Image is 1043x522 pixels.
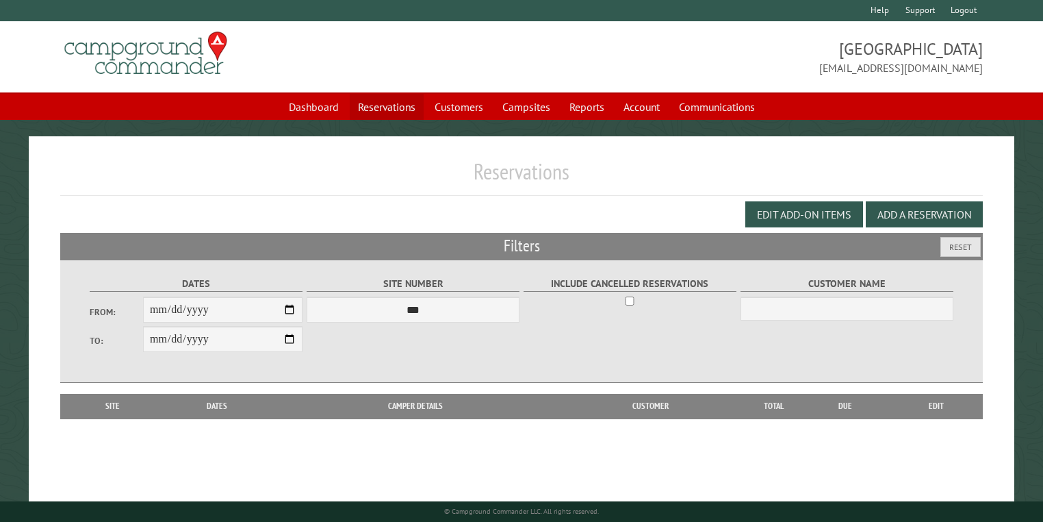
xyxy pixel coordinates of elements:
[277,394,555,419] th: Camper Details
[426,94,491,120] a: Customers
[60,27,231,80] img: Campground Commander
[747,394,801,419] th: Total
[444,507,599,516] small: © Campground Commander LLC. All rights reserved.
[671,94,763,120] a: Communications
[281,94,347,120] a: Dashboard
[67,394,158,419] th: Site
[889,394,983,419] th: Edit
[307,276,519,292] label: Site Number
[90,334,143,347] label: To:
[866,201,983,227] button: Add a Reservation
[90,306,143,319] label: From:
[524,276,736,292] label: Include Cancelled Reservations
[350,94,424,120] a: Reservations
[561,94,613,120] a: Reports
[554,394,747,419] th: Customer
[940,237,981,257] button: Reset
[741,276,953,292] label: Customer Name
[60,158,983,196] h1: Reservations
[521,38,983,76] span: [GEOGRAPHIC_DATA] [EMAIL_ADDRESS][DOMAIN_NAME]
[90,276,302,292] label: Dates
[157,394,276,419] th: Dates
[494,94,558,120] a: Campsites
[801,394,889,419] th: Due
[745,201,863,227] button: Edit Add-on Items
[60,233,983,259] h2: Filters
[615,94,668,120] a: Account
